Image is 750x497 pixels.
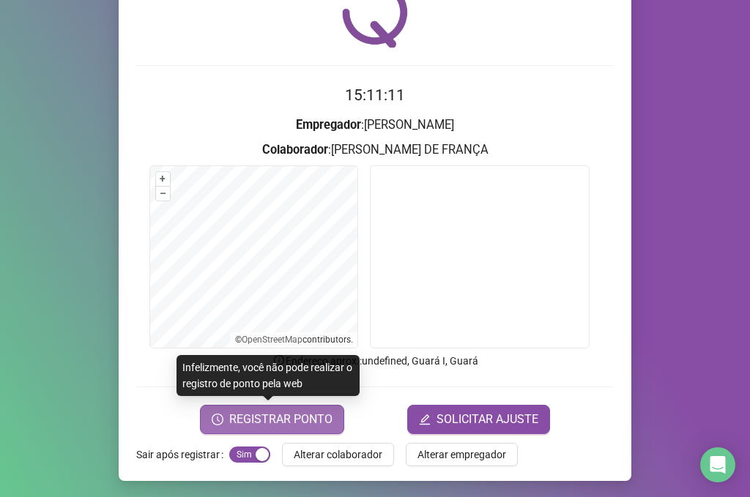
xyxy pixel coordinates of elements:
[417,446,506,463] span: Alterar empregador
[419,414,431,425] span: edit
[282,443,394,466] button: Alterar colaborador
[296,118,361,132] strong: Empregador
[136,353,614,369] p: Endereço aprox. : undefined, Guará I, Guará
[437,411,538,428] span: SOLICITAR AJUSTE
[156,172,170,186] button: +
[294,446,382,463] span: Alterar colaborador
[407,405,550,434] button: editSOLICITAR AJUSTE
[177,355,360,396] div: Infelizmente, você não pode realizar o registro de ponto pela web
[212,414,223,425] span: clock-circle
[229,411,333,428] span: REGISTRAR PONTO
[272,354,286,367] span: info-circle
[700,447,735,482] div: Open Intercom Messenger
[136,116,614,135] h3: : [PERSON_NAME]
[242,335,302,345] a: OpenStreetMap
[136,443,229,466] label: Sair após registrar
[156,187,170,201] button: –
[136,141,614,160] h3: : [PERSON_NAME] DE FRANÇA
[406,443,518,466] button: Alterar empregador
[235,335,353,345] li: © contributors.
[200,405,344,434] button: REGISTRAR PONTO
[262,143,328,157] strong: Colaborador
[345,86,405,104] time: 15:11:11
